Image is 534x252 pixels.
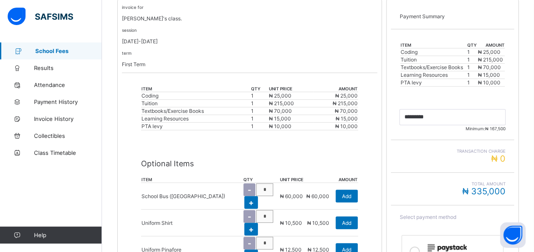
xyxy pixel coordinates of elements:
[335,92,358,99] span: ₦ 25,000
[8,8,73,25] img: safsims
[280,176,305,183] th: unit price
[141,108,250,114] div: Textbooks/Exercise Books
[342,193,351,199] span: Add
[280,193,303,199] span: ₦ 60,000
[122,61,377,67] p: First Term
[467,56,477,64] td: 1
[467,42,477,48] th: qty
[141,92,250,99] div: Coding
[306,193,329,199] span: ₦ 60,000
[141,159,358,168] p: Optional Items
[269,92,291,99] span: ₦ 25,000
[485,126,506,131] span: ₦ 167,500
[342,220,351,226] span: Add
[400,42,467,48] th: item
[251,123,268,130] td: 1
[478,49,500,55] span: ₦ 25,000
[141,115,250,122] div: Learning Resources
[478,56,503,63] span: ₦ 215,000
[305,176,358,183] th: amount
[141,176,243,183] th: item
[491,154,506,164] span: ₦ 0
[248,239,251,248] span: -
[399,126,506,131] span: Minimum:
[427,244,467,252] img: paystack.0b99254114f7d5403c0525f3550acd03.svg
[251,115,268,123] td: 1
[467,64,477,71] td: 1
[34,115,102,122] span: Invoice History
[335,108,358,114] span: ₦ 70,000
[122,15,377,22] p: [PERSON_NAME]'s class.
[251,107,268,115] td: 1
[269,100,294,106] span: ₦ 215,000
[400,79,467,87] td: PTA levy
[243,176,280,183] th: qty
[141,123,250,129] div: PTA levy
[122,28,137,33] small: session
[336,115,358,122] span: ₦ 15,000
[399,13,506,20] p: Payment Summary
[280,220,302,226] span: ₦ 10,500
[400,71,467,79] td: Learning Resources
[251,92,268,100] td: 1
[34,132,102,139] span: Collectibles
[399,148,506,154] span: Transaction charge
[477,42,505,48] th: amount
[251,86,268,92] th: qty
[35,48,102,54] span: School Fees
[314,86,359,92] th: amount
[34,64,102,71] span: Results
[122,5,144,10] small: invoice for
[335,123,358,129] span: ₦ 10,000
[478,79,500,86] span: ₦ 10,000
[249,198,254,207] span: +
[478,72,500,78] span: ₦ 15,000
[34,232,102,238] span: Help
[268,86,314,92] th: unit price
[122,38,377,45] p: [DATE]-[DATE]
[467,79,477,87] td: 1
[34,81,102,88] span: Attendance
[251,100,268,107] td: 1
[400,64,467,71] td: Textbooks/Exercise Books
[141,193,225,199] p: School Bus ([GEOGRAPHIC_DATA])
[333,100,358,106] span: ₦ 215,000
[34,149,102,156] span: Class Timetable
[307,220,329,226] span: ₦ 10,500
[249,225,254,234] span: +
[399,181,506,186] span: Total Amount
[269,108,292,114] span: ₦ 70,000
[399,214,456,220] span: Select payment method
[269,115,291,122] span: ₦ 15,000
[500,222,526,248] button: Open asap
[478,64,501,70] span: ₦ 70,000
[141,86,251,92] th: item
[400,48,467,56] td: Coding
[248,185,251,194] span: -
[400,56,467,64] td: Tuition
[269,123,291,129] span: ₦ 10,000
[34,98,102,105] span: Payment History
[467,48,477,56] td: 1
[248,212,251,221] span: -
[122,50,132,56] small: term
[141,220,172,226] p: Uniform Shirt
[462,186,506,196] span: ₦ 335,000
[141,100,250,106] div: Tuition
[467,71,477,79] td: 1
